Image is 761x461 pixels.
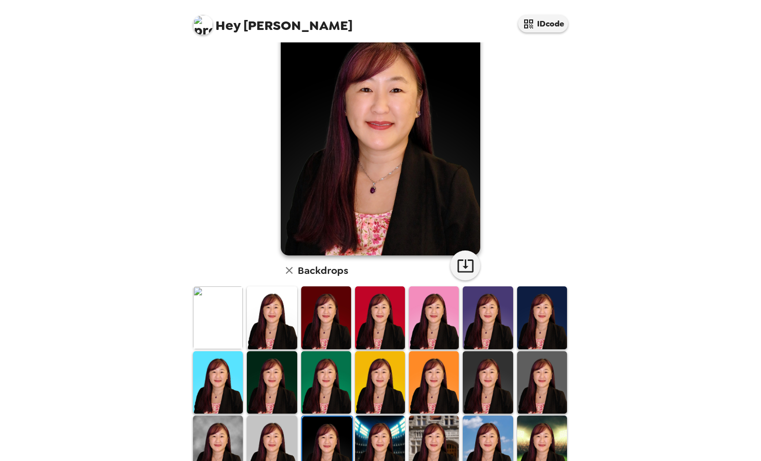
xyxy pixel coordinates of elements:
button: IDcode [518,15,568,32]
img: profile pic [193,15,213,35]
img: Original [193,286,243,349]
img: user [281,6,480,255]
span: [PERSON_NAME] [193,10,353,32]
span: Hey [215,16,240,34]
h6: Backdrops [298,262,348,278]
